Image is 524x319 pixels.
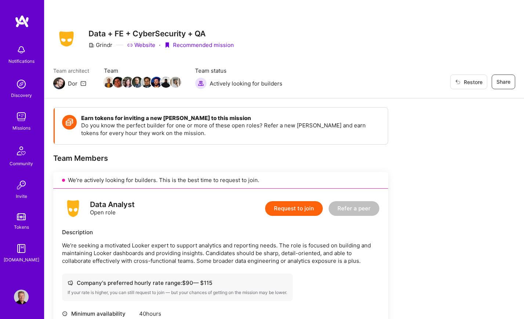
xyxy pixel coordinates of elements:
a: Team Member Avatar [171,76,180,88]
img: Team Member Avatar [132,77,143,88]
div: Open role [90,201,135,216]
img: logo [15,15,29,28]
div: Missions [12,124,30,132]
span: Team architect [53,67,89,75]
img: Company Logo [53,29,80,49]
i: icon CompanyGray [88,42,94,48]
img: teamwork [14,109,29,124]
i: icon Cash [68,280,73,286]
img: Team Member Avatar [170,77,181,88]
img: logo [62,197,84,220]
img: Invite [14,178,29,192]
h3: Data + FE + CyberSecurity + QA [88,29,234,38]
img: Team Member Avatar [151,77,162,88]
p: We’re seeking a motivated Looker expert to support analytics and reporting needs. The role is foc... [62,242,379,265]
div: Dor [68,80,77,87]
span: Restore [455,78,483,86]
img: Community [12,142,30,160]
a: Team Member Avatar [104,76,113,88]
a: Team Member Avatar [142,76,152,88]
i: icon Clock [62,311,68,316]
img: Team Member Avatar [160,77,171,88]
img: Actively looking for builders [195,77,207,89]
div: Company's preferred hourly rate range: $ 90 — $ 115 [68,279,287,287]
div: [DOMAIN_NAME] [4,256,39,264]
span: Share [496,78,510,86]
div: Description [62,228,379,236]
div: Discovery [11,91,32,99]
div: Invite [16,192,27,200]
a: Team Member Avatar [113,76,123,88]
h4: Earn tokens for inviting a new [PERSON_NAME] to this mission [81,115,380,122]
img: Token icon [62,115,77,130]
button: Request to join [265,201,323,216]
i: icon PurpleRibbon [164,42,170,48]
a: Team Member Avatar [123,76,133,88]
div: Tokens [14,223,29,231]
button: Share [492,75,515,89]
div: Data Analyst [90,201,135,209]
div: Notifications [8,57,35,65]
img: tokens [17,213,26,220]
div: We’re actively looking for builders. This is the best time to request to join. [53,172,388,189]
div: 40 hours [139,310,238,318]
img: guide book [14,241,29,256]
div: If your rate is higher, you can still request to join — but your chances of getting on the missio... [68,290,287,296]
div: Minimum availability [62,310,135,318]
img: Team Member Avatar [122,77,133,88]
span: Team status [195,67,282,75]
img: Team Member Avatar [113,77,124,88]
img: Team Architect [53,77,65,89]
img: User Avatar [14,290,29,304]
img: bell [14,43,29,57]
a: User Avatar [12,290,30,304]
button: Restore [450,75,487,89]
i: icon Mail [80,80,86,86]
a: Team Member Avatar [161,76,171,88]
div: Grindr [88,41,112,49]
img: Team Member Avatar [103,77,114,88]
span: Team [104,67,180,75]
a: Website [127,41,155,49]
img: Team Member Avatar [141,77,152,88]
span: Actively looking for builders [210,80,282,87]
img: discovery [14,77,29,91]
div: Community [10,160,33,167]
p: Do you know the perfect builder for one or more of these open roles? Refer a new [PERSON_NAME] an... [81,122,380,137]
a: Team Member Avatar [152,76,161,88]
div: · [159,41,160,49]
div: Recommended mission [164,41,234,49]
a: Team Member Avatar [133,76,142,88]
div: Team Members [53,153,388,163]
button: Refer a peer [329,201,379,216]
